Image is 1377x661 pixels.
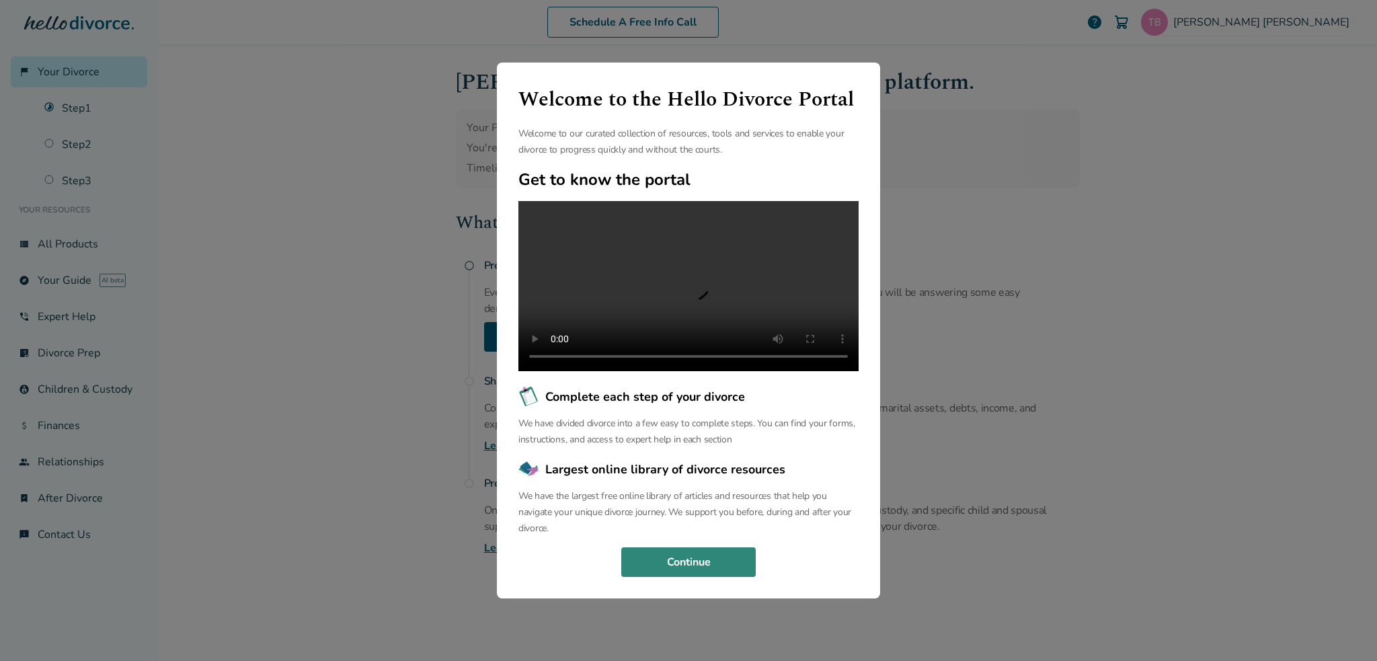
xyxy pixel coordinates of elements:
img: Largest online library of divorce resources [518,459,540,480]
p: Welcome to our curated collection of resources, tools and services to enable your divorce to prog... [518,126,859,158]
button: Continue [621,547,756,577]
p: We have the largest free online library of articles and resources that help you navigate your uni... [518,488,859,537]
h2: Get to know the portal [518,169,859,190]
iframe: Chat Widget [1310,596,1377,661]
img: Complete each step of your divorce [518,386,540,407]
p: We have divided divorce into a few easy to complete steps. You can find your forms, instructions,... [518,416,859,448]
span: Complete each step of your divorce [545,388,745,405]
span: Largest online library of divorce resources [545,461,785,478]
h1: Welcome to the Hello Divorce Portal [518,84,859,115]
